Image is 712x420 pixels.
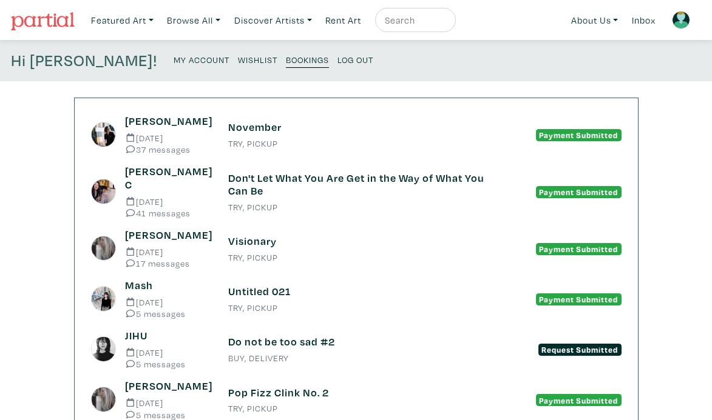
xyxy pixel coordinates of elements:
[566,8,624,33] a: About Us
[91,228,622,268] a: [PERSON_NAME] [DATE] 17 messages Visionary TRY, PICKUP Payment Submitted
[125,298,210,307] small: [DATE]
[125,309,210,318] small: 5 messages
[536,129,622,141] span: Payment Submitted
[91,279,622,318] a: Mash [DATE] 5 messages Untitled 021 TRY, PICKUP Payment Submitted
[125,208,210,218] small: 41 messages
[238,51,277,67] a: Wishlist
[125,410,210,419] small: 5 messages
[384,13,444,28] input: Search
[672,11,690,29] img: avatar.png
[286,51,329,68] a: Bookings
[91,336,117,362] img: phpThumb.php
[125,359,210,368] small: 5 messages
[228,203,484,212] small: TRY, PICKUP
[11,51,157,70] h4: Hi [PERSON_NAME]!
[228,285,484,298] h6: Untitled 021
[238,54,277,65] small: Wishlist
[536,394,622,406] span: Payment Submitted
[228,253,484,262] small: TRY, PICKUP
[125,115,210,128] h6: [PERSON_NAME]
[125,329,210,342] h6: JIHU
[86,8,159,33] a: Featured Art
[125,145,210,154] small: 37 messages
[125,348,210,357] small: [DATE]
[228,404,484,413] small: TRY, PICKUP
[125,247,210,256] small: [DATE]
[228,335,484,348] h6: Do not be too sad #2
[228,121,484,134] h6: November
[229,8,317,33] a: Discover Artists
[228,354,484,362] small: BUY, DELIVERY
[91,286,117,312] img: phpThumb.php
[91,122,117,147] img: phpThumb.php
[626,8,661,33] a: Inbox
[91,165,622,218] a: [PERSON_NAME] C [DATE] 41 messages Don't Let What You Are Get in the Way of What You Can Be TRY, ...
[91,179,117,204] img: phpThumb.php
[125,259,210,268] small: 17 messages
[125,133,210,142] small: [DATE]
[91,387,117,412] img: phpThumb.php
[228,139,484,148] small: TRY, PICKUP
[536,186,622,198] span: Payment Submitted
[337,54,373,65] small: Log Out
[125,165,210,191] h6: [PERSON_NAME] C
[536,243,622,255] span: Payment Submitted
[536,293,622,305] span: Payment Submitted
[125,398,210,407] small: [DATE]
[286,54,329,65] small: Bookings
[125,279,210,292] h6: Mash
[320,8,367,33] a: Rent Art
[174,54,229,65] small: My Account
[538,344,622,356] span: Request Submitted
[91,329,622,368] a: JIHU [DATE] 5 messages Do not be too sad #2 BUY, DELIVERY Request Submitted
[228,172,484,198] h6: Don't Let What You Are Get in the Way of What You Can Be
[91,236,117,261] img: phpThumb.php
[161,8,226,33] a: Browse All
[125,379,210,393] h6: [PERSON_NAME]
[91,115,622,154] a: [PERSON_NAME] [DATE] 37 messages November TRY, PICKUP Payment Submitted
[228,386,484,399] h6: Pop Fizz Clink No. 2
[228,304,484,312] small: TRY, PICKUP
[228,235,484,248] h6: Visionary
[91,379,622,419] a: [PERSON_NAME] [DATE] 5 messages Pop Fizz Clink No. 2 TRY, PICKUP Payment Submitted
[174,51,229,67] a: My Account
[337,51,373,67] a: Log Out
[125,228,210,242] h6: [PERSON_NAME]
[125,197,210,206] small: [DATE]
